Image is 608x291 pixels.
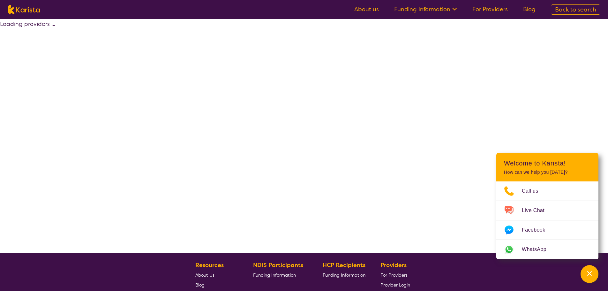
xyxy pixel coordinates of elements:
[323,270,365,280] a: Funding Information
[195,270,238,280] a: About Us
[472,5,508,13] a: For Providers
[555,6,596,13] span: Back to search
[523,5,536,13] a: Blog
[354,5,379,13] a: About us
[253,272,296,278] span: Funding Information
[380,280,410,290] a: Provider Login
[504,159,591,167] h2: Welcome to Karista!
[551,4,600,15] a: Back to search
[522,225,553,235] span: Facebook
[496,153,598,259] div: Channel Menu
[522,245,554,254] span: WhatsApp
[253,261,303,269] b: NDIS Participants
[380,282,410,288] span: Provider Login
[380,272,408,278] span: For Providers
[380,261,407,269] b: Providers
[195,261,224,269] b: Resources
[581,265,598,283] button: Channel Menu
[522,186,546,196] span: Call us
[496,240,598,259] a: Web link opens in a new tab.
[253,270,308,280] a: Funding Information
[504,170,591,175] p: How can we help you [DATE]?
[195,272,214,278] span: About Us
[323,272,365,278] span: Funding Information
[380,270,410,280] a: For Providers
[8,5,40,14] img: Karista logo
[522,206,552,215] span: Live Chat
[195,282,205,288] span: Blog
[394,5,457,13] a: Funding Information
[195,280,238,290] a: Blog
[496,181,598,259] ul: Choose channel
[323,261,365,269] b: HCP Recipients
